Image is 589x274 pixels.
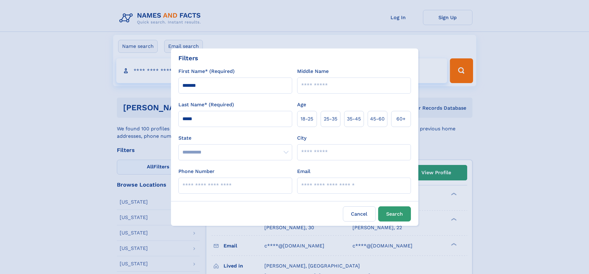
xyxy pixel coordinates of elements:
label: Last Name* (Required) [178,101,234,108]
span: 45‑60 [370,115,385,123]
label: State [178,134,292,142]
label: Age [297,101,306,108]
label: First Name* (Required) [178,68,235,75]
span: 35‑45 [347,115,361,123]
span: 60+ [396,115,406,123]
span: 25‑35 [324,115,337,123]
label: Cancel [343,206,376,221]
label: City [297,134,306,142]
div: Filters [178,53,198,63]
button: Search [378,206,411,221]
label: Phone Number [178,168,215,175]
label: Middle Name [297,68,329,75]
label: Email [297,168,310,175]
span: 18‑25 [301,115,313,123]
